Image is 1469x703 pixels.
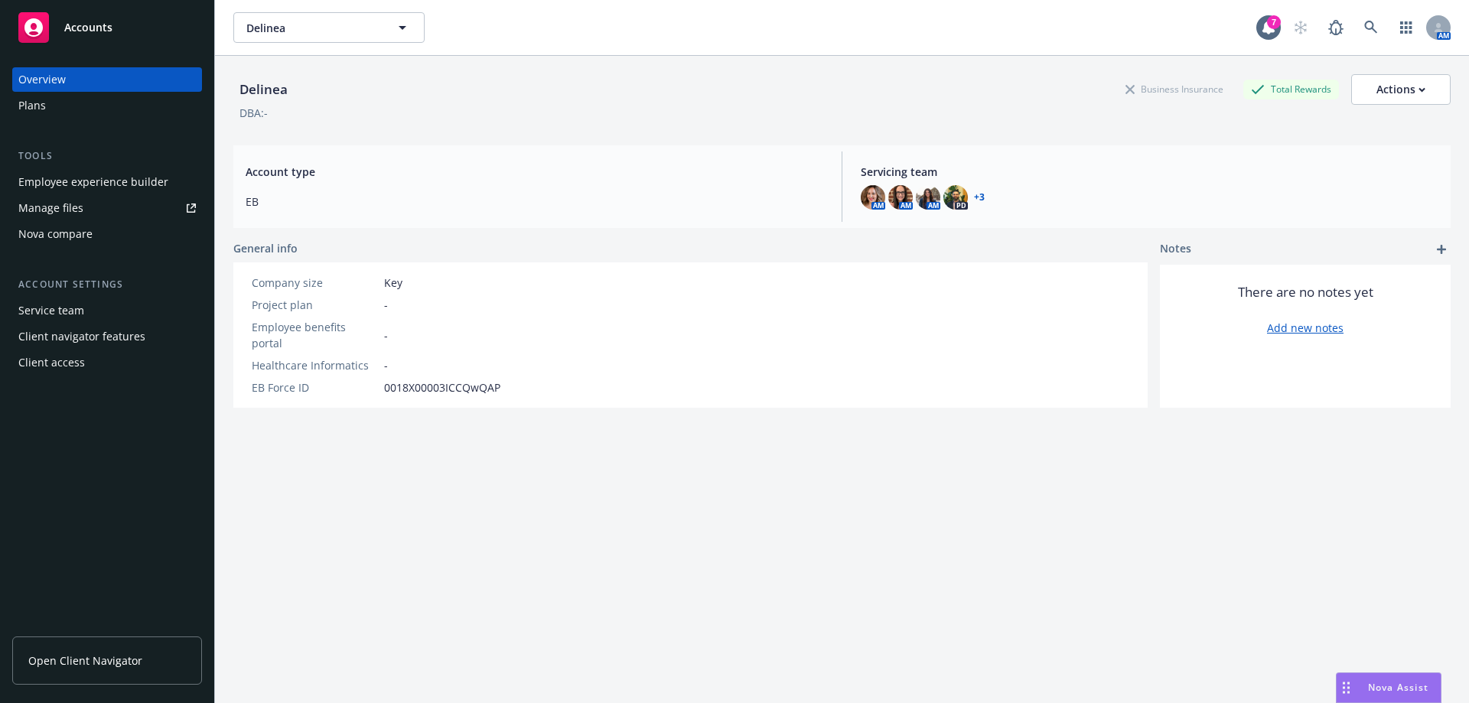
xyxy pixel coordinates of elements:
div: Delinea [233,80,294,99]
span: - [384,327,388,343]
span: There are no notes yet [1238,283,1373,301]
a: Service team [12,298,202,323]
div: Project plan [252,297,378,313]
div: Client access [18,350,85,375]
div: Healthcare Informatics [252,357,378,373]
a: Client access [12,350,202,375]
a: Accounts [12,6,202,49]
div: Client navigator features [18,324,145,349]
a: Manage files [12,196,202,220]
div: Overview [18,67,66,92]
img: photo [861,185,885,210]
div: Tools [12,148,202,164]
a: Plans [12,93,202,118]
span: Open Client Navigator [28,653,142,669]
span: Notes [1160,240,1191,259]
div: EB Force ID [252,379,378,395]
button: Delinea [233,12,425,43]
span: General info [233,240,298,256]
div: DBA: - [239,105,268,121]
div: Account settings [12,277,202,292]
a: Employee experience builder [12,170,202,194]
div: 7 [1267,15,1281,29]
a: Report a Bug [1321,12,1351,43]
a: Search [1356,12,1386,43]
img: photo [943,185,968,210]
span: EB [246,194,823,210]
a: Start snowing [1285,12,1316,43]
div: Service team [18,298,84,323]
div: Plans [18,93,46,118]
span: 0018X00003ICCQwQAP [384,379,500,395]
div: Nova compare [18,222,93,246]
img: photo [888,185,913,210]
span: Nova Assist [1368,681,1428,694]
div: Actions [1376,75,1425,104]
span: Key [384,275,402,291]
div: Company size [252,275,378,291]
a: Client navigator features [12,324,202,349]
a: add [1432,240,1451,259]
span: - [384,297,388,313]
button: Actions [1351,74,1451,105]
span: Account type [246,164,823,180]
a: +3 [974,193,985,202]
div: Employee experience builder [18,170,168,194]
span: Delinea [246,20,379,36]
a: Add new notes [1267,320,1344,336]
button: Nova Assist [1336,672,1441,703]
span: Servicing team [861,164,1438,180]
div: Business Insurance [1118,80,1231,99]
div: Manage files [18,196,83,220]
span: - [384,357,388,373]
div: Total Rewards [1243,80,1339,99]
span: Accounts [64,21,112,34]
img: photo [916,185,940,210]
div: Drag to move [1337,673,1356,702]
a: Switch app [1391,12,1422,43]
a: Overview [12,67,202,92]
a: Nova compare [12,222,202,246]
div: Employee benefits portal [252,319,378,351]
